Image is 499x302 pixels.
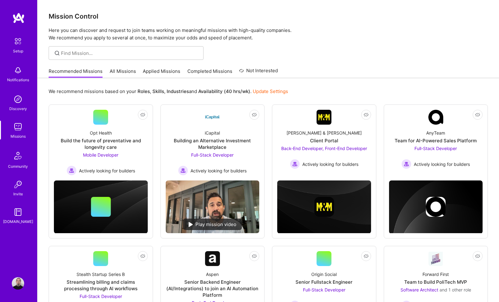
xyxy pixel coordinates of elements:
b: Roles [138,88,150,94]
img: Company Logo [317,110,331,125]
img: Actively looking for builders [290,159,300,169]
div: Streamlining billing and claims processing through AI workflows [54,279,148,292]
div: [DOMAIN_NAME] [3,218,33,225]
div: Community [8,163,28,170]
img: Actively looking for builders [178,166,188,175]
span: Full-Stack Developer [80,294,122,299]
img: Company logo [426,197,446,217]
div: Build the future of preventative and longevity care [54,137,148,150]
img: Company Logo [205,251,220,266]
span: Mobile Developer [83,152,118,158]
a: Company LogoiCapitalBuilding an Alternative Investment MarketplaceFull-Stack Developer Actively l... [166,110,260,175]
div: Discovery [9,105,27,112]
div: Missions [11,133,26,140]
b: Industries [167,88,189,94]
div: AnyTeam [426,130,445,136]
span: Software Architect [401,287,438,292]
b: Availability (40 hrs/wk) [198,88,250,94]
span: Full-Stack Developer [303,287,345,292]
div: [PERSON_NAME] & [PERSON_NAME] [287,130,362,136]
img: setup [11,35,24,48]
div: Origin Social [311,271,337,278]
div: Building an Alternative Investment Marketplace [166,137,260,150]
p: We recommend missions based on your , , and . [49,88,288,95]
i: icon SearchGrey [54,50,61,57]
img: teamwork [12,121,24,133]
i: icon EyeClosed [252,254,257,259]
a: All Missions [110,68,136,78]
a: Opt HealthBuild the future of preventative and longevity careMobile Developer Actively looking fo... [54,110,148,175]
a: Update Settings [253,88,288,94]
i: icon EyeClosed [475,254,480,259]
span: Actively looking for builders [302,161,358,167]
img: Actively looking for builders [401,159,411,169]
b: Skills [152,88,164,94]
img: No Mission [166,180,260,233]
img: Company Logo [205,110,220,125]
img: Company Logo [428,251,443,266]
span: Back-End Developer, Front-End Developer [281,146,367,151]
h3: Mission Control [49,12,488,20]
div: Setup [13,48,23,54]
img: Actively looking for builders [67,166,77,175]
span: Actively looking for builders [190,167,247,174]
img: Community [11,148,25,163]
span: Full-Stack Developer [414,146,457,151]
img: Company logo [314,197,334,217]
img: guide book [12,206,24,218]
input: Find Mission... [61,50,199,56]
div: Play mission video [183,219,242,230]
a: Applied Missions [143,68,180,78]
div: Senior Fullstack Engineer [295,279,352,285]
img: cover [277,180,371,233]
a: Recommended Missions [49,68,103,78]
img: cover [54,180,148,233]
img: logo [12,12,25,24]
p: Here you can discover and request to join teams working on meaningful missions with high-quality ... [49,27,488,42]
i: icon EyeClosed [364,112,369,117]
img: play [189,222,193,227]
i: icon EyeClosed [252,112,257,117]
div: Senior Backend Engineer (AI/Integrations) to join an AI Automation Platform [166,279,260,298]
div: Team for AI-Powered Sales Platform [395,137,477,144]
img: Company Logo [428,110,443,125]
div: Opt Health [90,130,112,136]
img: bell [12,64,24,77]
a: Completed Missions [187,68,232,78]
span: Actively looking for builders [79,167,135,174]
div: Team to Build PoliTech MVP [404,279,467,285]
i: icon EyeClosed [140,112,145,117]
a: Company Logo[PERSON_NAME] & [PERSON_NAME]Client PortalBack-End Developer, Front-End Developer Act... [277,110,371,169]
div: Aspen [206,271,219,278]
img: Invite [12,178,24,191]
img: cover [389,180,483,234]
div: iCapital [205,130,220,136]
i: icon EyeClosed [475,112,480,117]
i: icon EyeClosed [364,254,369,259]
div: Notifications [7,77,29,83]
a: User Avatar [10,277,26,290]
i: icon EyeClosed [140,254,145,259]
span: Full-Stack Developer [191,152,234,158]
div: Stealth Startup Series B [77,271,125,278]
img: User Avatar [12,277,24,290]
div: Forward First [422,271,449,278]
span: Actively looking for builders [414,161,470,167]
span: and 1 other role [440,287,471,292]
a: Not Interested [239,67,278,78]
a: Company LogoAnyTeamTeam for AI-Powered Sales PlatformFull-Stack Developer Actively looking for bu... [389,110,483,169]
div: Client Portal [310,137,338,144]
div: Invite [13,191,23,197]
img: discovery [12,93,24,105]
